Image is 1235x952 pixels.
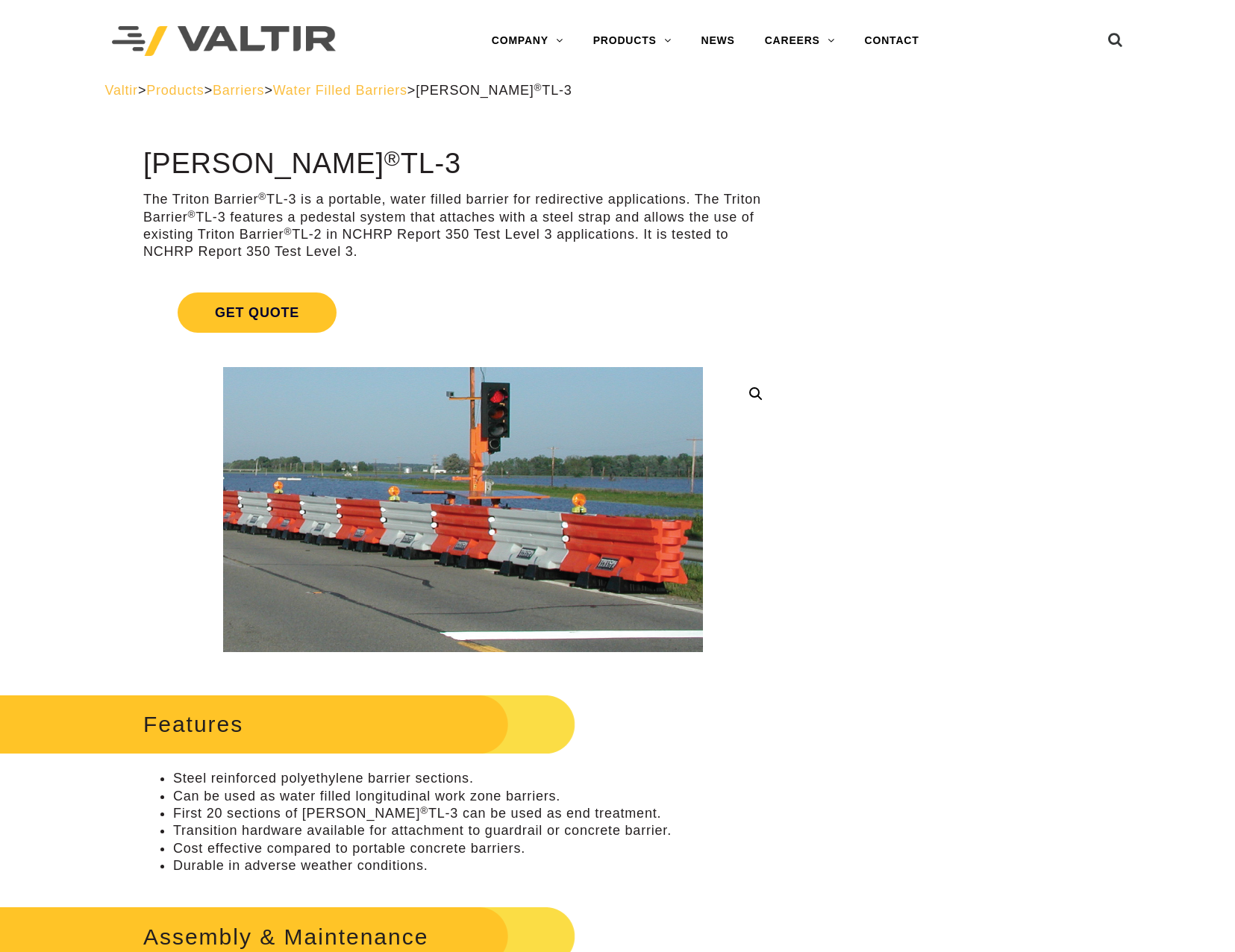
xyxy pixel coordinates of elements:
img: Valtir [112,26,336,57]
a: Products [146,83,204,98]
a: CONTACT [850,26,934,56]
span: [PERSON_NAME] TL-3 [416,83,572,98]
a: NEWS [687,26,750,56]
li: Durable in adverse weather conditions. [173,857,783,874]
sup: ® [384,146,401,170]
a: CAREERS [750,26,850,56]
sup: ® [534,82,543,93]
a: Water Filled Barriers [273,83,407,98]
li: Cost effective compared to portable concrete barriers. [173,840,783,857]
span: Get Quote [178,292,337,333]
sup: ® [258,191,266,202]
div: > > > > [104,82,1130,99]
li: Can be used as water filled longitudinal work zone barriers. [173,788,783,805]
a: Valtir [104,83,137,98]
h1: [PERSON_NAME] TL-3 [143,148,783,180]
a: PRODUCTS [578,26,687,56]
sup: ® [420,805,428,816]
li: Steel reinforced polyethylene barrier sections. [173,770,783,787]
li: First 20 sections of [PERSON_NAME] TL-3 can be used as end treatment. [173,805,783,822]
a: Get Quote [143,275,783,351]
a: COMPANY [477,26,578,56]
sup: ® [284,226,292,237]
li: Transition hardware available for attachment to guardrail or concrete barrier. [173,822,783,839]
a: Barriers [213,83,264,98]
p: The Triton Barrier TL-3 is a portable, water filled barrier for redirective applications. The Tri... [143,191,783,261]
sup: ® [188,209,196,220]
